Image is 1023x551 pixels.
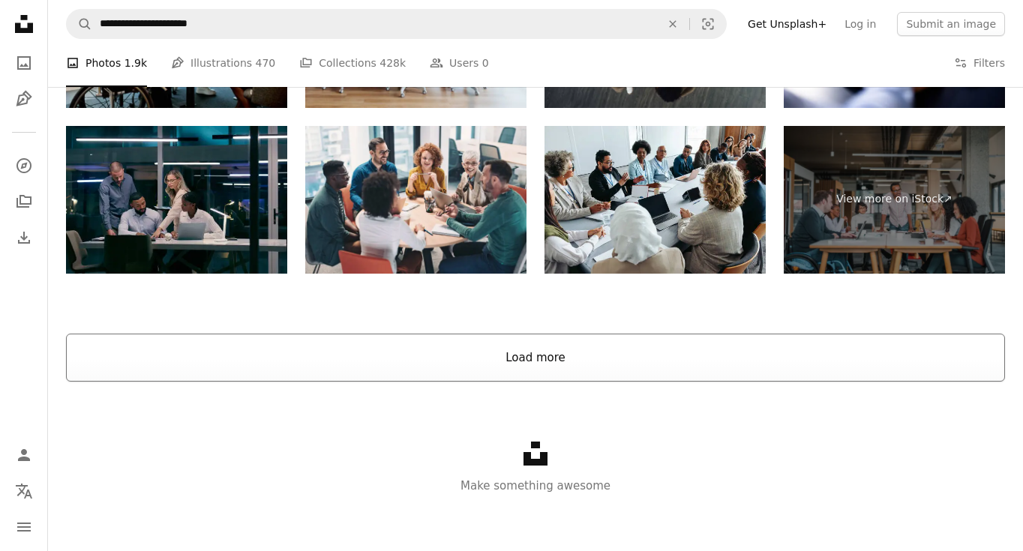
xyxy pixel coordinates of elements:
button: Load more [66,334,1005,382]
a: Photos [9,48,39,78]
a: View more on iStock↗ [784,126,1005,274]
a: Log in / Sign up [9,440,39,470]
p: Make something awesome [48,477,1023,495]
button: Submit an image [897,12,1005,36]
a: Collections 428k [299,39,406,87]
img: Night, team and female leader in office with laptop, overtime discussion and brainstorming. Late ... [66,126,287,274]
button: Clear [656,10,689,38]
a: Download History [9,223,39,253]
button: Menu [9,512,39,542]
span: 470 [256,55,276,71]
img: Multiethnic group of businesspeople brainstorming and strategizing in a meeting [544,126,766,274]
span: 428k [379,55,406,71]
a: Illustrations 470 [171,39,275,87]
button: Search Unsplash [67,10,92,38]
a: Home — Unsplash [9,9,39,42]
a: Illustrations [9,84,39,114]
a: Log in [835,12,885,36]
form: Find visuals sitewide [66,9,727,39]
a: Get Unsplash+ [739,12,835,36]
a: Users 0 [430,39,489,87]
span: 0 [482,55,489,71]
button: Visual search [690,10,726,38]
button: Language [9,476,39,506]
a: Explore [9,151,39,181]
img: Mixed group of business people sitting around a table and talking [305,126,526,274]
a: Collections [9,187,39,217]
button: Filters [954,39,1005,87]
